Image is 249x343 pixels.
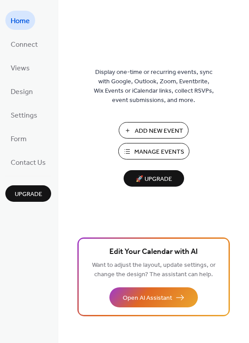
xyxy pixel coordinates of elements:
[5,185,51,202] button: Upgrade
[11,156,46,170] span: Contact Us
[109,287,198,307] button: Open AI Assistant
[11,109,37,122] span: Settings
[5,105,43,124] a: Settings
[124,170,184,187] button: 🚀 Upgrade
[5,58,35,77] a: Views
[134,147,184,157] span: Manage Events
[109,246,198,258] span: Edit Your Calendar with AI
[15,190,42,199] span: Upgrade
[11,61,30,75] span: Views
[118,143,189,159] button: Manage Events
[92,259,216,281] span: Want to adjust the layout, update settings, or change the design? The assistant can help.
[94,68,214,105] span: Display one-time or recurring events, sync with Google, Outlook, Zoom, Eventbrite, Wix Events or ...
[5,34,43,53] a: Connect
[11,38,38,52] span: Connect
[5,11,35,30] a: Home
[11,85,33,99] span: Design
[135,127,183,136] span: Add New Event
[129,173,179,185] span: 🚀 Upgrade
[5,129,32,148] a: Form
[5,152,51,171] a: Contact Us
[5,82,38,101] a: Design
[11,132,27,146] span: Form
[123,294,172,303] span: Open AI Assistant
[119,122,189,139] button: Add New Event
[11,14,30,28] span: Home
